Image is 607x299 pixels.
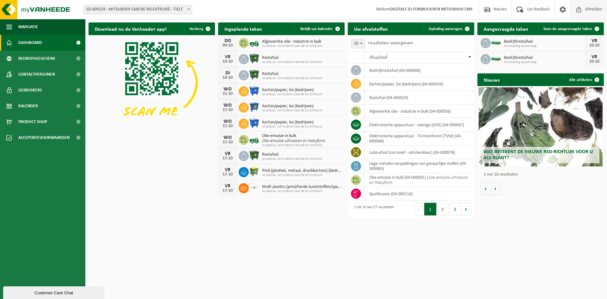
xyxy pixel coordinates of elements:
a: Toon de aangevraagde taken [538,22,603,35]
span: Verberg [189,27,203,31]
iframe: chat widget [3,285,106,299]
span: Acceptatievoorwaarden [18,130,70,146]
label: resultaten weergeven [368,40,413,46]
div: VR [221,184,234,189]
div: WO [221,119,234,124]
p: 1 van 10 resultaten [484,172,601,177]
span: Omwisseling op aanvraag [504,60,585,64]
span: Wat betekent de nieuwe RED-richtlijn voor u als klant? [483,149,593,160]
span: 02-009224 - MITSUBISHI CAM BE NV-EXTRUSIE [262,109,322,113]
span: 02-009224 - MITSUBISHI CAM BE NV-EXTRUSIE [262,60,322,64]
span: Karton/papier, los (bedrijven) [262,120,322,125]
span: Contactpersonen [18,66,55,82]
h2: Aangevraagde taken [477,22,535,35]
i: olie-emulsie-ultrasoon en Hakuform [369,175,468,185]
button: Volgende [491,182,500,195]
span: 02-009224 - MITSUBISHI CAM BE NV-EXTRUSIE [262,173,341,177]
img: WB-1100-HPE-GN-50 [249,166,260,177]
img: BL-LQ-LV [249,37,260,48]
strong: DIGITALE ID-FORMULIEREN MITSUBISHI CMS [390,7,473,12]
span: Kalender [18,98,38,114]
td: spuitbussen (04-000114) [365,187,474,201]
span: Afgewerkte olie - industrie in bulk [262,39,322,44]
div: 17-10 [221,189,234,193]
img: WB-0770-HPE-BE-01 [249,102,260,112]
h2: Download nu de Vanheede+ app! [89,22,173,35]
span: Pmd (plastiek, metaal, drankkartons) (bedrijven) [262,168,341,173]
span: Omwisseling op aanvraag [504,44,585,48]
span: 02-009224 - MITSUBISHI CAM BE NV-EXTRUSIE [262,157,322,161]
span: 02-009224 - MITSUBISHI CAM BE NV-EXTRUSIE [262,125,322,129]
img: WB-1100-HPE-GN-01 [249,53,260,64]
div: WO [221,87,234,92]
img: HK-XC-10-GN-00 [491,56,501,61]
div: 15-10 [221,108,234,112]
img: WB-1100-HPE-BE-01 [249,118,260,128]
img: HK-XC-10-GN-00 [491,40,501,45]
button: 1 [424,203,437,215]
span: 02-009224 - MITSUBISHI CAM BE NV-EXTRUSIE - TIELT [83,5,192,14]
div: VR [588,54,601,59]
div: 14-10 [221,76,234,80]
td: labo-afval (corrosief - ontvlambaar) (04-000078) [365,146,474,159]
button: Vorige [481,182,491,195]
span: Bekijk uw kalender [300,27,333,31]
img: WB-1100-HPE-BE-01 [249,85,260,96]
td: lege metalen verpakkingen van gevaarlijke stoffen (04-000083) [365,159,474,173]
img: BL-LQ-LV [249,134,260,145]
td: elektronische apparatuur - overige (OVE) (04-000067) [365,118,474,132]
button: Next [461,203,471,215]
h2: Nieuws [477,73,506,86]
td: karton/papier, los (bedrijven) (04-000026) [365,77,474,91]
td: afgewerkte olie - industrie in bulk (04-000056) [365,104,474,118]
img: Download de VHEPlus App [89,35,215,130]
div: 15-10 [221,140,234,145]
div: 09-10 [221,43,234,48]
button: Verberg [184,22,214,35]
img: WB-1100-HPE-GN-01 [249,69,260,80]
button: 2 [437,203,449,215]
span: Bedrijfsgegevens [18,51,55,66]
h2: Ingeplande taken [218,22,268,35]
div: WO [221,135,234,140]
img: WB-1100-HPE-GN-01 [249,150,260,161]
span: Navigatie [18,19,38,35]
span: 02-009224 - MITSUBISHI CAM BE NV-EXTRUSIE [262,44,322,48]
td: olie-emulsie in bulk (04-000091) | [365,173,474,187]
div: WO [221,103,234,108]
div: DI [221,71,234,76]
span: Multi plastics (pmd/harde kunststoffen/spanbanden/eps/folie naturel/folie gemeng... [262,184,341,190]
span: 02-009224 - MITSUBISHI CAM BE NV-EXTRUSIE [262,77,322,80]
div: VR [221,151,234,156]
div: VR [588,38,601,43]
td: elektronische apparatuur - TV-monitoren (TVM) (04-000068) [365,132,474,146]
span: Bedrijfsrestafval [504,39,585,44]
span: Ophaling aanvragen [429,27,463,31]
span: Product Shop [18,114,47,130]
div: 10-10 [588,43,601,48]
td: bedrijfsrestafval (04-000008) [365,64,474,77]
a: Bekijk uw kalender [295,22,344,35]
a: Ophaling aanvragen [424,22,474,35]
img: LP-SK-00500-LPE-16 [249,182,260,193]
div: VR [221,167,234,172]
div: 15-10 [221,124,234,128]
span: Afvalstof [369,55,387,60]
div: 1 tot 10 van 27 resultaten [351,202,394,216]
div: 10-10 [221,59,234,64]
a: Alle artikelen [564,73,603,86]
a: Wat betekent de nieuwe RED-richtlijn voor u als klant? [479,87,603,166]
span: Restafval [262,55,322,60]
div: 17-10 [221,172,234,177]
div: 10-10 [588,59,601,64]
span: Gebruikers [18,82,42,98]
span: Toon de aangevraagde taken [543,27,592,31]
span: 10 [351,39,365,48]
span: Karton/papier, los (bedrijven) [262,88,322,93]
i: Olie-emulsie-ultrasoon en hakuform [262,139,325,143]
span: Dashboard [18,35,42,51]
div: 17-10 [221,156,234,161]
span: 02-009224 - MITSUBISHI CAM BE NV-EXTRUSIE [262,144,325,147]
span: 02-009224 - MITSUBISHI CAM BE NV-EXTRUSIE [262,93,322,97]
button: Previous [414,203,424,215]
